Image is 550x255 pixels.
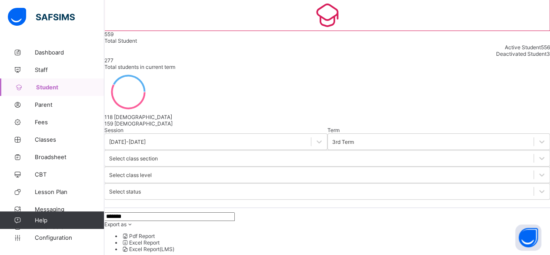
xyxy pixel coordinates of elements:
span: Parent [35,101,104,108]
span: Active Student [505,44,541,51]
span: 277 [104,57,113,64]
div: Select class level [109,172,152,178]
div: [DATE]-[DATE] [109,139,146,145]
span: Lesson Plan [35,188,104,195]
span: Classes [35,136,104,143]
div: Total Student [104,37,550,44]
li: dropdown-list-item-null-1 [122,239,550,246]
span: Deactivated Student [496,51,547,57]
span: [DEMOGRAPHIC_DATA] [114,120,173,127]
span: Student [36,84,104,91]
button: Open asap [515,224,541,251]
span: 3 [547,51,550,57]
span: Help [35,217,104,224]
span: [DEMOGRAPHIC_DATA] [114,114,172,120]
span: 159 [104,120,113,127]
span: Fees [35,119,104,126]
div: Select class section [109,155,158,162]
span: 556 [541,44,550,51]
span: Dashboard [35,49,104,56]
span: Total students in current term [104,64,175,70]
div: 3rd Term [332,139,354,145]
span: Staff [35,66,104,73]
span: Messaging [35,206,104,213]
span: CBT [35,171,104,178]
span: Export as [104,221,127,228]
span: Broadsheet [35,153,104,160]
span: 559 [104,31,113,37]
li: dropdown-list-item-null-0 [122,233,550,239]
li: dropdown-list-item-null-2 [122,246,550,252]
span: Configuration [35,234,104,241]
div: Select status [109,188,141,195]
span: 118 [104,114,113,120]
span: Term [327,127,340,133]
span: Session [104,127,123,133]
img: safsims [8,8,75,26]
